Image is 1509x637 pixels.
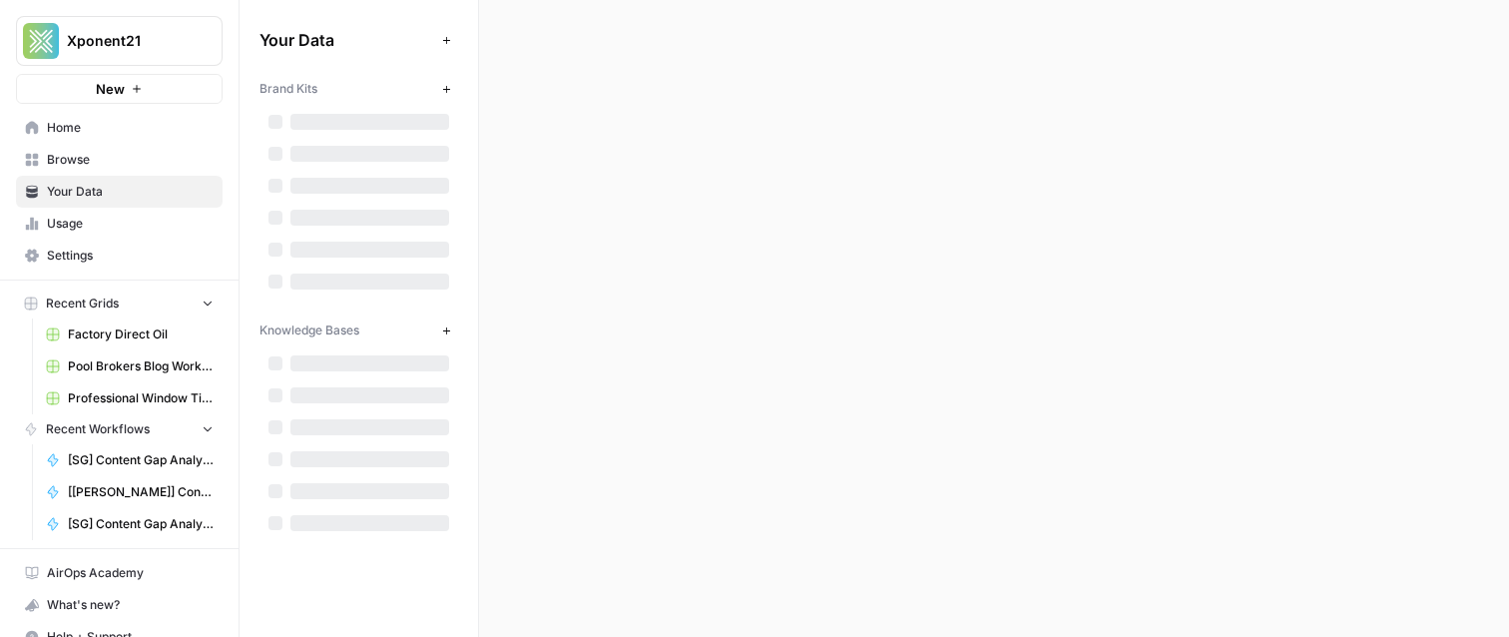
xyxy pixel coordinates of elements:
span: AirOps Academy [47,564,214,582]
img: Xponent21 Logo [23,23,59,59]
button: Recent Grids [16,289,223,318]
span: Settings [47,247,214,265]
a: Browse [16,144,223,176]
span: Recent Workflows [46,420,150,438]
span: [SG] Content Gap Analysis - o3 [68,451,214,469]
span: Knowledge Bases [259,321,359,339]
span: Pool Brokers Blog Workflow [68,357,214,375]
span: Browse [47,151,214,169]
span: Usage [47,215,214,233]
span: [SG] Content Gap Analysis - V2 [68,515,214,533]
a: Pool Brokers Blog Workflow [37,350,223,382]
div: What's new? [17,590,222,620]
span: Recent Grids [46,295,119,313]
span: Factory Direct Oil [68,325,214,343]
span: Professional Window Tinting [68,389,214,407]
span: Your Data [259,28,434,52]
a: Professional Window Tinting [37,382,223,414]
a: Home [16,112,223,144]
a: Settings [16,240,223,272]
a: AirOps Academy [16,557,223,589]
button: New [16,74,223,104]
a: [[PERSON_NAME]] Content Gap Analysis [37,476,223,508]
a: [SG] Content Gap Analysis - o3 [37,444,223,476]
a: [SG] Content Gap Analysis - V2 [37,508,223,540]
span: Xponent21 [67,31,188,51]
span: New [96,79,125,99]
button: What's new? [16,589,223,621]
a: Your Data [16,176,223,208]
span: Your Data [47,183,214,201]
span: Home [47,119,214,137]
span: Brand Kits [259,80,317,98]
button: Workspace: Xponent21 [16,16,223,66]
button: Recent Workflows [16,414,223,444]
a: Factory Direct Oil [37,318,223,350]
a: Usage [16,208,223,240]
span: [[PERSON_NAME]] Content Gap Analysis [68,483,214,501]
